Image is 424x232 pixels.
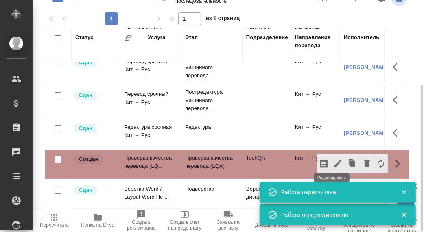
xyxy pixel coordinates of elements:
button: Сгруппировать [124,34,132,42]
div: Статус [75,33,94,41]
button: Заявка на доставку [207,209,250,232]
button: Скопировать мини-бриф [317,154,331,173]
div: Этап [185,33,198,41]
a: [PERSON_NAME] [344,97,389,103]
a: [PERSON_NAME] [344,64,389,70]
td: Кит → Рус [291,86,340,115]
div: Подразделение [246,33,288,41]
span: Создать рекламацию [125,219,158,231]
div: Заказ еще не согласован с клиентом, искать исполнителей рано [73,154,116,165]
button: Закрыть [396,189,412,196]
button: Скрыть кнопки [388,154,407,173]
td: Перевод срочный Кит → Рус [120,86,181,115]
button: Удалить [360,154,374,173]
p: Сдан [79,124,92,132]
div: Работа отредактирована [281,211,389,219]
button: Пересчитать [33,209,76,232]
div: Менеджер проверил работу исполнителя, передает ее на следующий этап [73,185,116,196]
td: TechQA [242,150,291,178]
td: Кит → Рус [291,150,340,178]
p: Сдан [79,186,92,194]
p: Проверка качества перевода (LQA) [185,154,238,170]
p: Редактура [185,123,238,131]
span: Папка на Drive [81,222,114,228]
td: Проверка качества перевода (LQ... [120,150,181,178]
div: Работа пересчитана [281,188,389,196]
p: Сдан [79,91,92,100]
button: Здесь прячутся важные кнопки [388,57,407,77]
td: Верстки и дизайна [242,181,291,209]
p: Создан [79,155,98,163]
button: Закрыть [396,211,412,219]
button: Создать счет на предоплату [163,209,207,232]
td: Кит → Рус [291,53,340,82]
div: Менеджер проверил работу исполнителя, передает ее на следующий этап [73,90,116,101]
button: Создать рекламацию [120,209,163,232]
p: Постредактура машинного перевода [185,88,238,113]
td: Верстка Word / Layout Word Не ... [120,181,181,209]
td: Редактура срочная Кит → Рус [120,119,181,147]
div: Направление перевода [295,33,336,50]
td: Кит → Рус [291,119,340,147]
button: Добавить Todo [250,209,293,232]
button: Папка на Drive [76,209,120,232]
button: Здесь прячутся важные кнопки [388,90,407,110]
p: Сдан [79,59,92,67]
div: Менеджер проверил работу исполнителя, передает ее на следующий этап [73,123,116,134]
td: Перевод срочный Кит → Рус [120,53,181,82]
p: Постредактура машинного перевода [185,55,238,80]
span: Создать счет на предоплату [168,219,202,231]
span: Добавить Todo [255,222,288,228]
button: Здесь прячутся важные кнопки [388,123,407,143]
div: Услуга [148,33,165,41]
span: Заявка на доставку [212,219,245,231]
button: Заменить [374,154,388,173]
span: Пересчитать [40,222,69,228]
span: из 1 страниц [206,13,240,25]
div: Исполнитель [344,33,380,41]
button: Клонировать [345,154,360,173]
p: Подверстка [185,185,238,193]
div: Менеджер проверил работу исполнителя, передает ее на следующий этап [73,57,116,68]
a: [PERSON_NAME] [344,130,389,136]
